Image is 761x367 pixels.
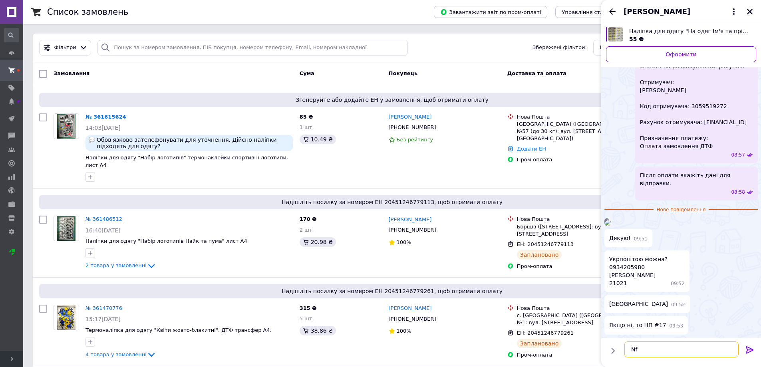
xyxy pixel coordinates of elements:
[609,300,668,308] span: [GEOGRAPHIC_DATA]
[654,206,709,213] span: Нове повідомлення
[300,315,314,321] span: 5 шт.
[300,70,314,76] span: Cума
[671,302,685,308] span: 09:52 12.09.2025
[47,7,128,17] h1: Список замовлень
[731,189,745,196] span: 08:58 12.09.2025
[389,305,432,312] a: [PERSON_NAME]
[85,305,122,311] a: № 361470776
[42,96,742,104] span: Згенеруйте або додайте ЕН у замовлення, щоб отримати оплату
[300,216,317,222] span: 170 ₴
[389,316,436,322] span: [PHONE_NUMBER]
[609,321,666,329] span: Якщо ні, то НП #17
[517,339,562,348] div: Заплановано
[85,216,122,222] a: № 361486512
[54,216,79,241] a: Фото товару
[389,70,418,76] span: Покупець
[300,227,314,233] span: 2 шт.
[517,121,644,143] div: [GEOGRAPHIC_DATA] ([GEOGRAPHIC_DATA].), №57 (до 30 кг): вул. [STREET_ADDRESS] (м. [GEOGRAPHIC_DATA])
[97,40,407,56] input: Пошук за номером замовлення, ПІБ покупця, номером телефону, Email, номером накладної
[389,124,436,130] span: [PHONE_NUMBER]
[440,8,541,16] span: Завантажити звіт по пром-оплаті
[671,280,685,287] span: 09:52 12.09.2025
[600,44,608,52] span: Всі
[604,219,611,226] img: c064f66a-0475-4fa4-a208-b47fe921f65a_w500_h500
[517,250,562,260] div: Заплановано
[85,155,288,168] a: Наліпки для одягу "Набір логотипів" термонаклейки спортивні логотипи, лист А4
[57,114,76,139] img: Фото товару
[517,156,644,163] div: Пром-оплата
[606,46,756,62] a: Оформити
[54,305,79,330] a: Фото товару
[57,216,76,241] img: Фото товару
[517,351,644,359] div: Пром-оплата
[624,341,739,357] textarea: Nfr/ Vj;yf
[562,9,623,15] span: Управління статусами
[397,137,433,143] span: Без рейтингу
[397,328,411,334] span: 100%
[624,6,690,17] span: [PERSON_NAME]
[85,351,156,357] a: 4 товара у замовленні
[85,262,156,268] a: 2 товара у замовленні
[670,323,684,329] span: 09:53 12.09.2025
[85,316,121,322] span: 15:17[DATE]
[533,44,587,52] span: Збережені фільтри:
[731,152,745,159] span: 08:57 12.09.2025
[555,6,629,18] button: Управління статусами
[397,239,411,245] span: 100%
[517,146,546,152] a: Додати ЕН
[85,238,247,244] a: Наліпки для одягу "Набір логотипів Найк та пума" лист А4
[517,223,644,238] div: Борщів ([STREET_ADDRESS]: вул. [STREET_ADDRESS]
[57,305,76,330] img: Фото товару
[389,227,436,233] span: [PHONE_NUMBER]
[609,234,631,242] span: Дякую!
[300,124,314,130] span: 1 шт.
[629,36,644,42] span: 55 ₴
[629,27,750,35] span: Наліпка для одягу "На одяг Ім'я та прізвище дитини" розмір однієї 5х1.5 см, в наборі 32 шт
[85,227,121,234] span: 16:40[DATE]
[85,263,147,269] span: 2 товара у замовленні
[85,351,147,357] span: 4 товара у замовленні
[624,6,739,17] button: [PERSON_NAME]
[640,30,747,150] span: Вітаю. Сума до оплати 55 грн Оплата на розрахунковий рахунок: Отримувач: [PERSON_NAME] Код отриму...
[434,6,547,18] button: Завантажити звіт по пром-оплаті
[54,113,79,139] a: Фото товару
[300,305,317,311] span: 315 ₴
[634,236,648,242] span: 09:51 12.09.2025
[517,263,644,270] div: Пром-оплата
[54,44,76,52] span: Фільтри
[85,327,272,333] a: Термоналіпка для одягу "Квіти жовто-блакитні", ДТФ трансфер А4.
[517,241,574,247] span: ЕН: 20451246779113
[89,137,95,143] img: :speech_balloon:
[608,7,617,16] button: Назад
[517,312,644,326] div: с. [GEOGRAPHIC_DATA] ([GEOGRAPHIC_DATA].), №1: вул. [STREET_ADDRESS]
[517,330,574,336] span: ЕН: 20451246779261
[300,114,313,120] span: 85 ₴
[517,216,644,223] div: Нова Пошта
[300,135,336,144] div: 10.49 ₴
[85,114,126,120] a: № 361615624
[507,70,566,76] span: Доставка та оплата
[609,255,668,287] span: Укрпоштою можна? 0934205980 [PERSON_NAME] 21021
[300,237,336,247] div: 20.98 ₴
[42,287,742,295] span: Надішліть посилку за номером ЕН 20451246779261, щоб отримати оплату
[745,7,755,16] button: Закрити
[300,326,336,335] div: 38.86 ₴
[54,70,89,76] span: Замовлення
[608,27,623,42] img: 6267730644_w640_h640_nalipka-dlya-odyagu.jpg
[517,113,644,121] div: Нова Пошта
[608,345,618,356] button: Показати кнопки
[42,198,742,206] span: Надішліть посилку за номером ЕН 20451246779113, щоб отримати оплату
[389,113,432,121] a: [PERSON_NAME]
[85,125,121,131] span: 14:03[DATE]
[606,27,756,43] a: Переглянути товар
[517,305,644,312] div: Нова Пошта
[640,171,753,187] span: Після оплати вкажіть дані для відправки.
[97,137,290,149] span: Обов'язково зателефонувати для уточнення. Дійсно наліпки підходять для одягу?
[389,216,432,224] a: [PERSON_NAME]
